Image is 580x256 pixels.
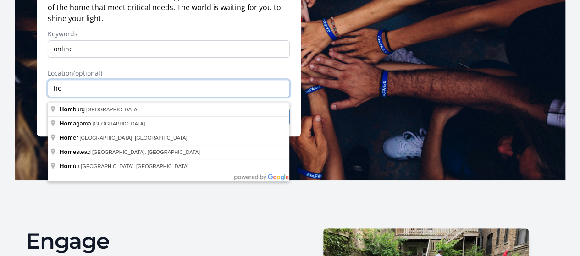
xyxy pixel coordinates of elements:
span: er [60,134,79,141]
span: [GEOGRAPHIC_DATA] [93,121,145,126]
span: burg [60,106,86,113]
span: Hom [60,106,73,113]
span: Hom [60,120,73,127]
span: [GEOGRAPHIC_DATA], [GEOGRAPHIC_DATA] [79,135,187,141]
h2: Engage [26,230,283,252]
span: Hom [60,148,73,155]
span: [GEOGRAPHIC_DATA], [GEOGRAPHIC_DATA] [92,149,200,155]
span: Hom [60,163,73,169]
span: [GEOGRAPHIC_DATA], [GEOGRAPHIC_DATA] [81,163,188,169]
span: ún [60,163,81,169]
span: Hom [60,134,73,141]
label: Location [48,69,290,78]
span: [GEOGRAPHIC_DATA] [86,107,139,112]
label: Keywords [48,29,290,38]
span: (optional) [73,69,102,77]
input: Enter a location [48,80,290,97]
span: estead [60,148,92,155]
span: agama [60,120,93,127]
